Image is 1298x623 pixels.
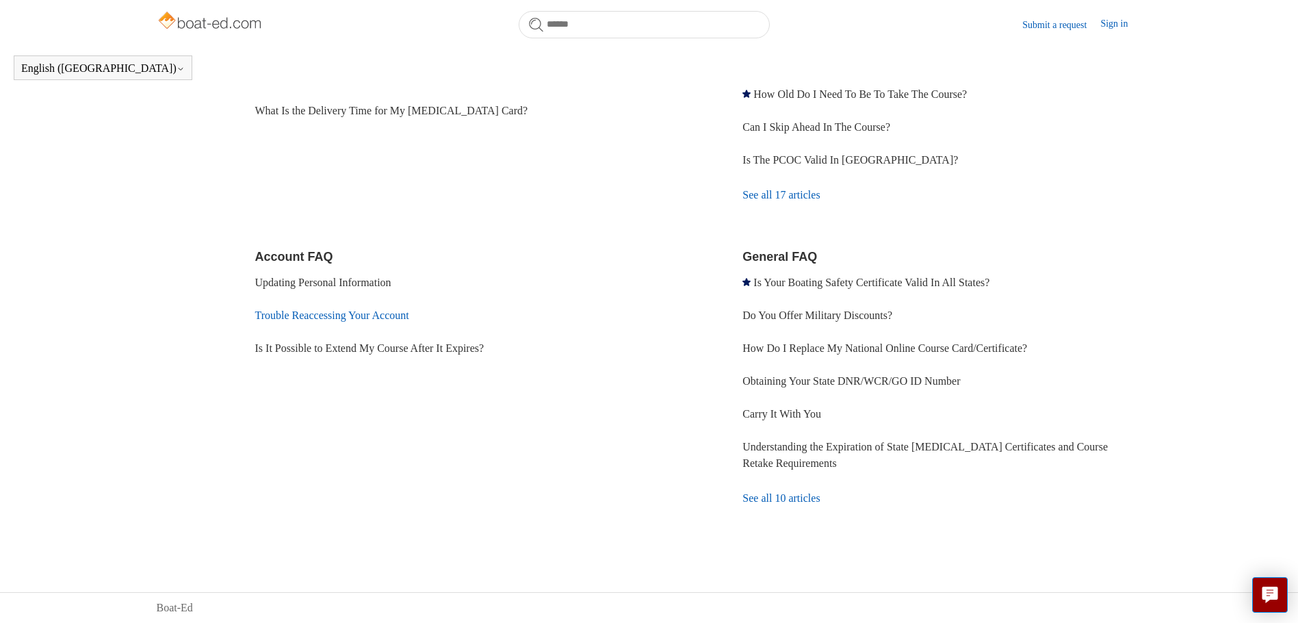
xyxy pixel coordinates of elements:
button: Live chat [1252,577,1288,613]
a: Is Your Boating Safety Certificate Valid In All States? [753,277,989,288]
a: Account FAQ [255,250,333,264]
a: Carry It With You [742,408,821,420]
a: Understanding the Expiration of State [MEDICAL_DATA] Certificates and Course Retake Requirements [742,441,1108,469]
a: Is It Possible to Extend My Course After It Expires? [255,342,484,354]
a: Obtaining Your State DNR/WCR/GO ID Number [742,375,960,387]
a: How Old Do I Need To Be To Take The Course? [753,88,967,100]
a: Trouble Reaccessing Your Account [255,309,409,321]
a: See all 10 articles [742,480,1141,517]
svg: Promoted article [742,90,751,98]
a: How Do I Replace My National Online Course Card/Certificate? [742,342,1027,354]
svg: Promoted article [742,278,751,286]
a: Sign in [1100,16,1141,33]
button: English ([GEOGRAPHIC_DATA]) [21,62,185,75]
a: Do You Offer Military Discounts? [742,309,892,321]
a: General FAQ [742,250,817,264]
img: Boat-Ed Help Center home page [157,8,265,36]
a: Is The PCOC Valid In [GEOGRAPHIC_DATA]? [742,154,958,166]
a: Updating Personal Information [255,277,391,288]
a: Can I Skip Ahead In The Course? [742,121,890,133]
a: What Is the Delivery Time for My [MEDICAL_DATA] Card? [255,105,528,116]
input: Search [519,11,770,38]
a: See all 17 articles [742,177,1141,214]
a: Submit a request [1022,18,1100,32]
a: Boat-Ed [157,600,193,616]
